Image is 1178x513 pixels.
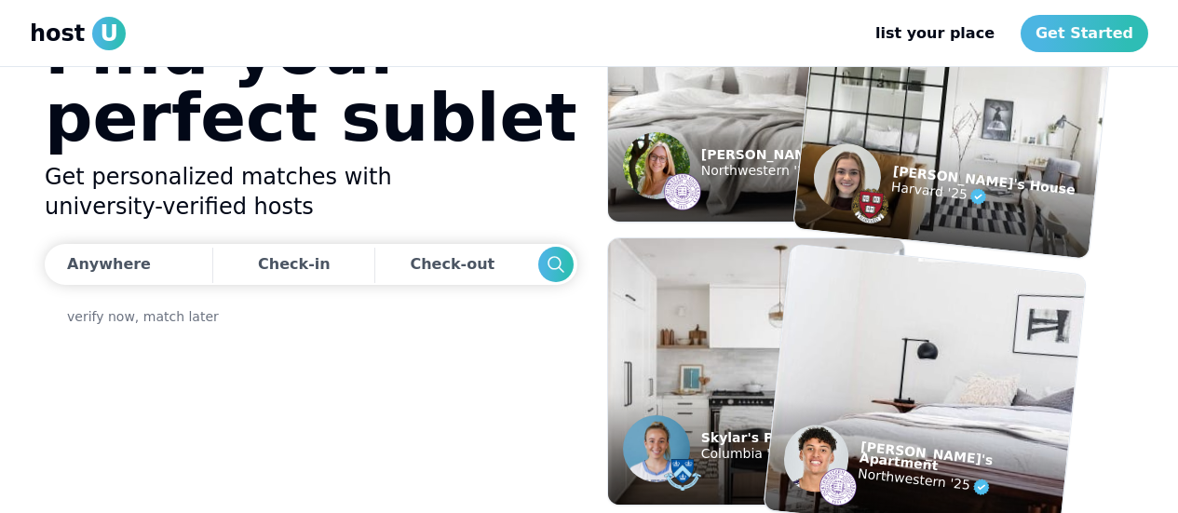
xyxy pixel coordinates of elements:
[701,149,880,160] p: [PERSON_NAME]'s Room
[67,253,151,276] div: Anywhere
[781,422,852,495] img: example listing host
[67,307,219,326] a: verify now, match later
[701,432,809,443] p: Skylar's Place
[860,15,1148,52] nav: Main
[890,176,1075,217] p: Harvard '25
[623,415,690,482] img: example listing host
[45,244,577,285] div: Dates trigger
[45,17,577,151] h1: Find your perfect sublet
[860,15,1009,52] a: list your place
[860,440,1067,484] p: [PERSON_NAME]'s Apartment
[410,246,502,283] div: Check-out
[857,463,1064,506] p: Northwestern '25
[701,160,880,182] p: Northwestern '24
[258,246,331,283] div: Check-in
[664,173,701,210] img: example listing host
[892,165,1076,196] p: [PERSON_NAME]'s House
[45,244,208,285] button: Anywhere
[850,185,891,226] img: example listing host
[623,132,690,199] img: example listing host
[538,247,574,282] button: Search
[45,162,577,222] h2: Get personalized matches with university-verified hosts
[818,466,859,507] img: example listing host
[701,443,809,466] p: Columbia '24
[92,17,126,50] span: U
[810,141,884,214] img: example listing host
[30,19,85,48] span: host
[30,17,126,50] a: hostU
[664,456,701,493] img: example listing host
[608,238,904,505] img: example listing
[1021,15,1148,52] a: Get Started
